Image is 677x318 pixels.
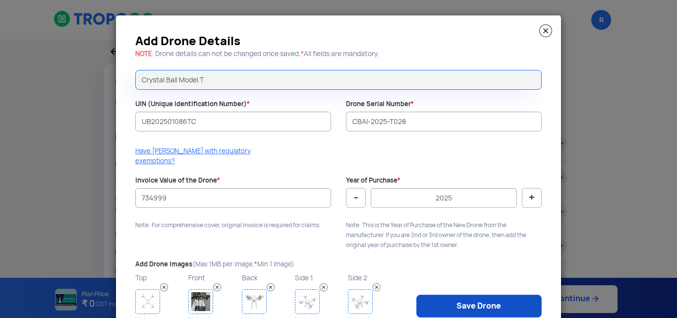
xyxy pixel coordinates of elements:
[135,70,542,90] input: Drone Model : Search by name or brand, eg DOPO, Dhaksha
[242,289,267,314] img: Drone Image
[135,176,220,186] label: Invoice Value of the Drone
[416,295,542,318] a: Save Drone
[135,289,160,314] img: Drone Image
[160,283,168,291] img: Remove Image
[135,220,331,230] p: Note: For comprehensive cover, original invoice is required for claims.
[135,50,542,58] h5: : Drone details can not be changed once saved. All fields are mandatory.
[135,146,260,166] p: Have [PERSON_NAME] with regulatory exemptions?
[267,283,275,291] img: Remove Image
[213,283,221,291] img: Remove Image
[135,271,186,284] p: Top
[135,50,152,58] span: NOTE
[346,220,542,250] p: Note: This is the Year of Purchase of the New Drone from the manufacturer. If you are 2nd or 3rd ...
[373,283,381,291] img: Remove Image
[192,260,294,268] span: (Max 1MB per image, Min 1 Image)
[188,271,239,284] p: Front
[188,289,213,314] img: Drone Image
[348,289,373,314] img: Drone Image
[295,271,345,284] p: Side 1
[522,188,542,208] button: +
[346,188,366,208] button: -
[295,289,320,314] img: Drone Image
[346,176,400,186] label: Year of Purchase
[242,271,292,284] p: Back
[320,283,328,291] img: Remove Image
[135,260,294,269] label: Add Drone Images
[348,271,398,284] p: Side 2
[539,24,552,37] img: close
[135,100,250,109] label: UIN (Unique Identification Number)
[135,37,542,45] h3: Add Drone Details
[346,100,414,109] label: Drone Serial Number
